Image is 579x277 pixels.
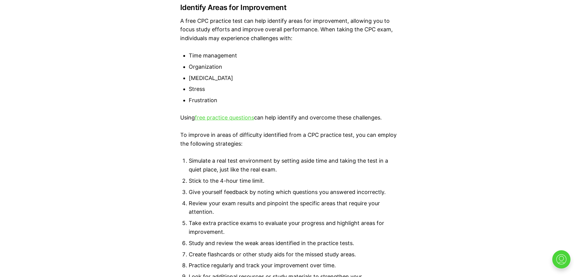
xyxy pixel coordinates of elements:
[189,261,399,270] li: Practice regularly and track your improvement over time.
[189,96,399,105] li: Frustration
[189,63,399,71] li: Organization
[189,74,399,83] li: [MEDICAL_DATA]
[547,247,579,277] iframe: portal-trigger
[189,177,399,185] li: Stick to the 4-hour time limit.
[189,157,399,174] li: Simulate a real test environment by setting aside time and taking the test in a quiet place, just...
[180,131,399,148] p: To improve in areas of difficulty identified from a CPC practice test, you can employ the followi...
[189,51,399,60] li: Time management
[189,85,399,94] li: Stress
[189,250,399,259] li: Create flashcards or other study aids for the missed study areas.
[180,17,399,43] p: A free CPC practice test can help identify areas for improvement, allowing you to focus study eff...
[180,113,399,122] p: Using can help identify and overcome these challenges.
[180,3,399,12] h3: Identify Areas for Improvement
[189,199,399,217] li: Review your exam results and pinpoint the specific areas that require your attention.
[195,114,254,121] a: free practice questions
[189,239,399,248] li: Study and review the weak areas identified in the practice tests.
[189,188,399,197] li: Give yourself feedback by noting which questions you answered incorrectly.
[189,219,399,237] li: Take extra practice exams to evaluate your progress and highlight areas for improvement.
